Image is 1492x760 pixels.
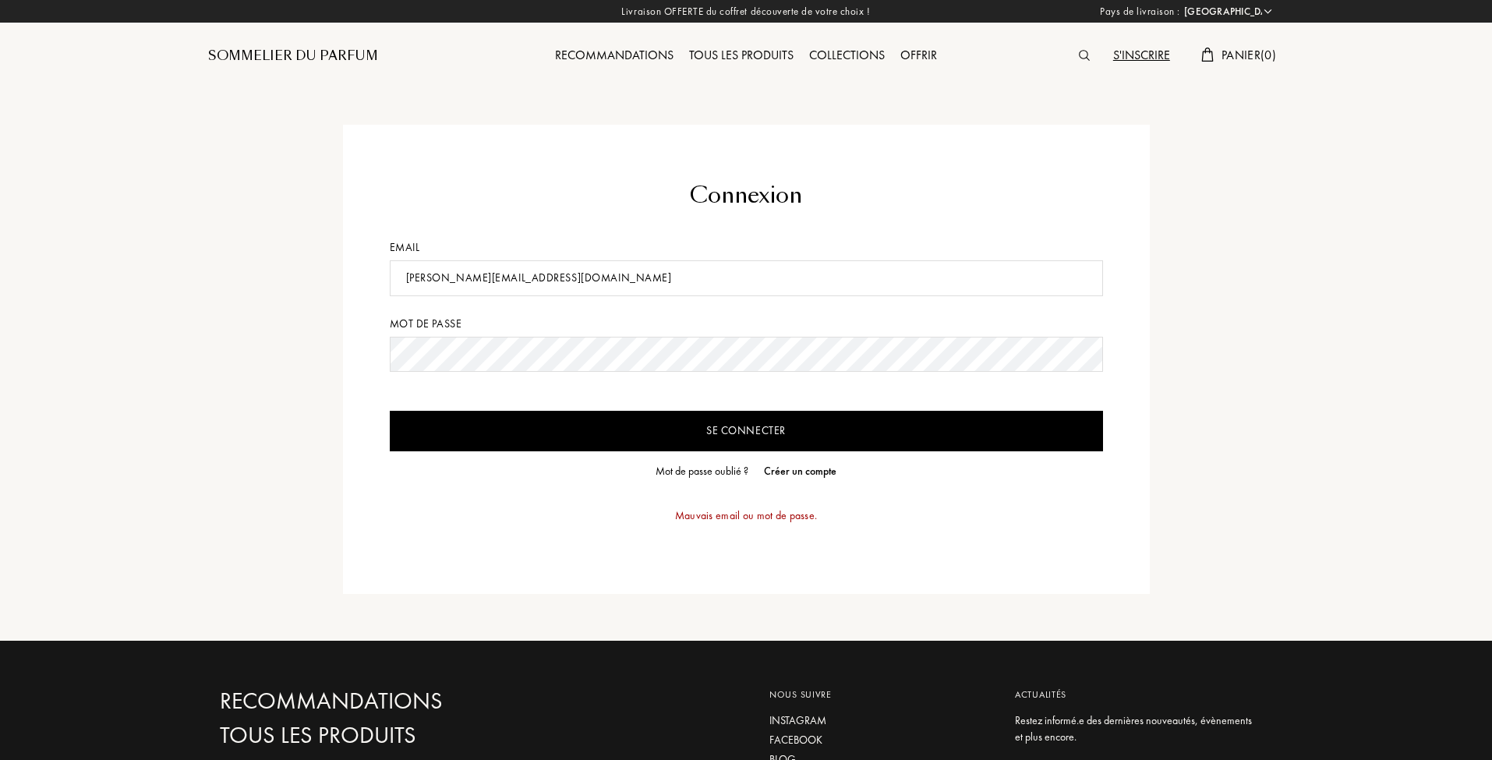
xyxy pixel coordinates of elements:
a: Collections [801,47,893,63]
div: Connexion [390,179,1103,212]
span: Pays de livraison : [1100,4,1180,19]
a: Instagram [769,712,992,729]
div: Nous suivre [769,688,992,702]
div: Recommandations [547,46,681,66]
a: Sommelier du Parfum [208,47,378,65]
div: Restez informé.e des dernières nouveautés, évènements et plus encore. [1015,712,1260,745]
div: Mot de passe [390,316,1103,332]
div: Mauvais email ou mot de passe. [390,492,1103,539]
a: Facebook [769,732,992,748]
div: Offrir [893,46,945,66]
div: S'inscrire [1105,46,1178,66]
a: Tous les produits [681,47,801,63]
div: Créer un compte [764,463,836,479]
a: Recommandations [547,47,681,63]
a: S'inscrire [1105,47,1178,63]
a: Créer un compte [756,463,836,479]
img: search_icn.svg [1079,50,1090,61]
input: Se connecter [390,411,1103,451]
img: cart.svg [1201,48,1214,62]
a: Offrir [893,47,945,63]
div: Actualités [1015,688,1260,702]
span: Panier ( 0 ) [1222,47,1276,63]
input: Email [390,260,1103,296]
div: Collections [801,46,893,66]
a: Recommandations [220,688,555,715]
div: Email [390,239,1103,256]
a: Tous les produits [220,722,555,749]
div: Tous les produits [681,46,801,66]
div: Mot de passe oublié ? [656,463,748,479]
